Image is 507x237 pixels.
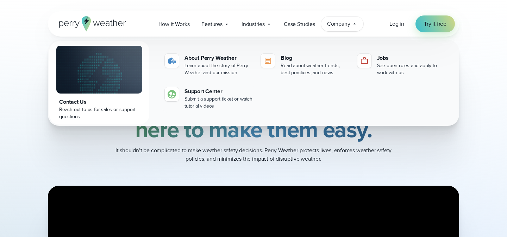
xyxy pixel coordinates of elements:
[424,20,446,28] span: Try it free
[377,54,445,62] div: Jobs
[113,146,394,163] p: It shouldn’t be complicated to make weather safety decisions. Perry Weather protects lives, enfor...
[184,96,252,110] div: Submit a support ticket or watch tutorial videos
[168,90,176,98] img: contact-icon.svg
[168,57,176,65] img: about-icon.svg
[158,20,190,28] span: How it Works
[258,51,351,79] a: Blog Read about weather trends, best practices, and news
[355,51,448,79] a: Jobs See open roles and apply to work with us
[360,57,369,65] img: jobs-icon-1.svg
[83,73,424,141] h2: Weather safety decisions can be difficult.
[284,20,315,28] span: Case Studies
[59,106,139,120] div: Reach out to us for sales or support questions
[327,20,350,28] span: Company
[278,17,321,31] a: Case Studies
[264,57,272,65] img: blog-icon.svg
[242,20,265,28] span: Industries
[59,98,139,106] div: Contact Us
[415,15,455,32] a: Try it free
[281,62,349,76] div: Read about weather trends, best practices, and news
[152,17,196,31] a: How it Works
[184,62,252,76] div: Learn about the story of Perry Weather and our mission
[281,54,349,62] div: Blog
[389,20,404,28] a: Log in
[201,20,223,28] span: Features
[162,51,255,79] a: About Perry Weather Learn about the story of Perry Weather and our mission
[162,84,255,113] a: Support Center Submit a support ticket or watch tutorial videos
[377,62,445,76] div: See open roles and apply to work with us
[49,41,149,124] a: Contact Us Reach out to us for sales or support questions
[184,87,252,96] div: Support Center
[184,54,252,62] div: About Perry Weather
